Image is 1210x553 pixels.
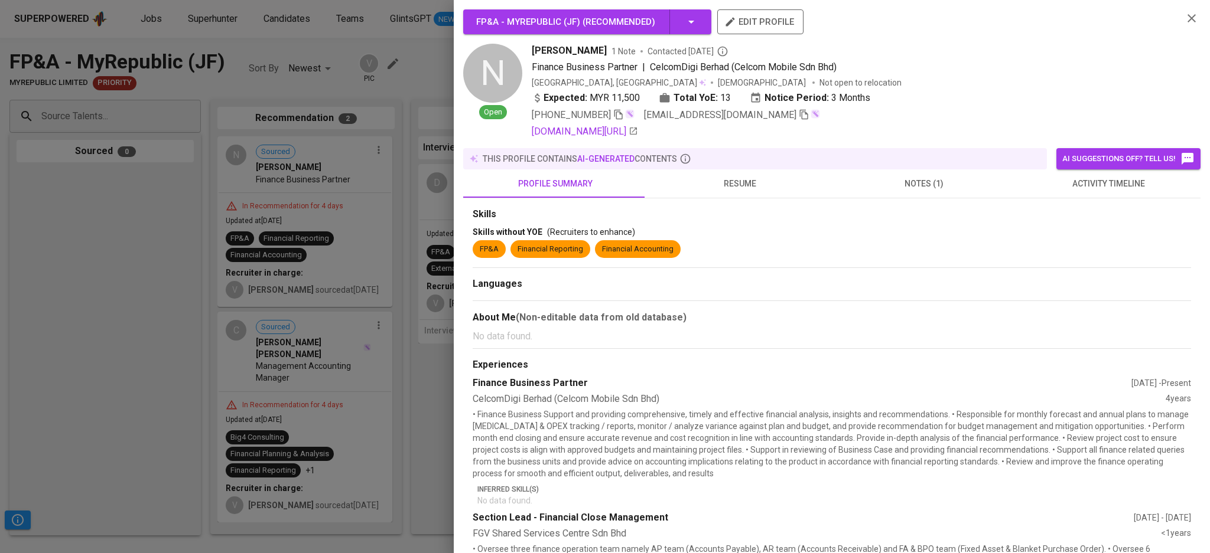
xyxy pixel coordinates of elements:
div: CelcomDigi Berhad (Celcom Mobile Sdn Bhd) [473,392,1166,406]
p: Inferred Skill(s) [477,484,1191,495]
b: Notice Period: [765,91,829,105]
div: Section Lead - Financial Close Management [473,511,1134,525]
div: <1 years [1161,527,1191,541]
div: MYR 11,500 [532,91,640,105]
p: No data found. [477,495,1191,506]
button: FP&A - MyRepublic (JF) (Recommended) [463,9,711,34]
b: Total YoE: [674,91,718,105]
div: Financial Reporting [518,244,583,255]
span: [DEMOGRAPHIC_DATA] [718,77,808,89]
a: edit profile [717,17,804,26]
span: [EMAIL_ADDRESS][DOMAIN_NAME] [644,109,796,120]
span: resume [655,176,825,191]
img: magic_wand.svg [625,109,635,119]
button: AI suggestions off? Tell us! [1056,148,1201,169]
div: [DATE] - Present [1131,377,1191,389]
div: [DATE] - [DATE] [1134,512,1191,523]
p: • Finance Business Support and providing comprehensive, timely and effective financial analysis, ... [473,408,1191,479]
div: FGV Shared Services Centre Sdn Bhd [473,527,1161,541]
span: AI-generated [577,154,635,163]
span: edit profile [727,14,794,30]
div: 3 Months [750,91,870,105]
span: Open [479,107,507,118]
span: (Recruiters to enhance) [547,227,635,237]
span: [PHONE_NUMBER] [532,109,611,120]
b: (Non-editable data from old database) [516,312,687,323]
div: FP&A [480,244,499,255]
p: No data found. [473,329,1191,343]
a: [DOMAIN_NAME][URL] [532,125,638,139]
div: [GEOGRAPHIC_DATA], [GEOGRAPHIC_DATA] [532,77,706,89]
span: Skills without YOE [473,227,542,237]
div: N [463,44,522,103]
div: Languages [473,277,1191,291]
div: Financial Accounting [602,244,674,255]
svg: By Malaysia recruiter [717,45,728,57]
p: Not open to relocation [819,77,902,89]
div: 4 years [1166,392,1191,406]
div: Experiences [473,358,1191,372]
span: | [642,60,645,74]
button: edit profile [717,9,804,34]
span: FP&A - MyRepublic (JF) ( Recommended ) [476,17,655,27]
span: 1 Note [611,45,636,57]
div: About Me [473,310,1191,325]
span: [PERSON_NAME] [532,44,607,58]
span: AI suggestions off? Tell us! [1062,152,1195,166]
p: this profile contains contents [483,153,677,165]
span: CelcomDigi Berhad (Celcom Mobile Sdn Bhd) [650,61,837,73]
b: Expected: [544,91,587,105]
span: Finance Business Partner [532,61,637,73]
span: profile summary [470,176,640,191]
div: Skills [473,208,1191,221]
span: 13 [720,91,731,105]
span: Contacted [DATE] [648,45,728,57]
span: activity timeline [1023,176,1193,191]
img: magic_wand.svg [811,109,820,119]
div: Finance Business Partner [473,377,1131,390]
span: notes (1) [839,176,1009,191]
